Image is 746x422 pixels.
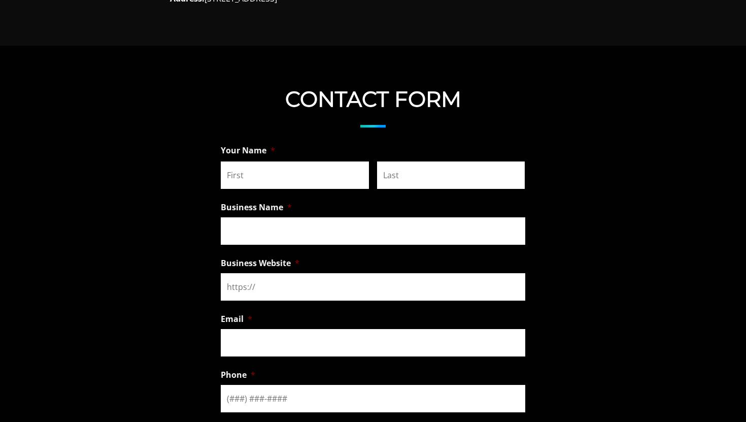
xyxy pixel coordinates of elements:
[221,258,299,269] label: Business Website
[221,145,275,156] label: Your Name
[221,273,525,301] input: https://
[377,161,525,189] input: Last
[221,314,252,324] label: Email
[221,385,525,412] input: (###) ###-####
[221,161,369,189] input: First
[221,202,292,213] label: Business Name
[221,370,255,380] label: Phone
[695,373,746,422] iframe: Chat Widget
